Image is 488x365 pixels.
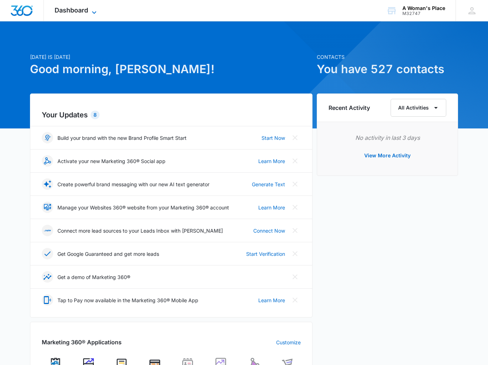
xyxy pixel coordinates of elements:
p: No activity in last 3 days [329,133,446,142]
div: account name [402,5,445,11]
div: 8 [91,111,100,119]
p: [DATE] is [DATE] [30,53,312,61]
p: Get Google Guaranteed and get more leads [57,250,159,258]
button: Close [289,132,301,143]
a: Start Now [261,134,285,142]
h2: Your Updates [42,110,301,120]
button: Close [289,155,301,167]
a: Learn More [258,204,285,211]
button: Close [289,294,301,306]
p: Manage your Websites 360® website from your Marketing 360® account [57,204,229,211]
span: Dashboard [55,6,88,14]
p: Create powerful brand messaging with our new AI text generator [57,181,209,188]
div: account id [402,11,445,16]
p: Build your brand with the new Brand Profile Smart Start [57,134,187,142]
h2: Marketing 360® Applications [42,338,122,346]
a: Learn More [258,296,285,304]
button: Close [289,178,301,190]
h1: Good morning, [PERSON_NAME]! [30,61,312,78]
a: Customize [276,339,301,346]
button: View More Activity [357,147,418,164]
h1: You have 527 contacts [317,61,458,78]
p: Tap to Pay now available in the Marketing 360® Mobile App [57,296,198,304]
p: Get a demo of Marketing 360® [57,273,130,281]
p: Activate your new Marketing 360® Social app [57,157,166,165]
a: Start Verification [246,250,285,258]
button: Close [289,271,301,283]
button: Close [289,225,301,236]
h6: Recent Activity [329,103,370,112]
a: Learn More [258,157,285,165]
a: Connect Now [253,227,285,234]
p: Connect more lead sources to your Leads Inbox with [PERSON_NAME] [57,227,223,234]
button: All Activities [391,99,446,117]
button: Close [289,248,301,259]
a: Generate Text [252,181,285,188]
p: Contacts [317,53,458,61]
button: Close [289,202,301,213]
